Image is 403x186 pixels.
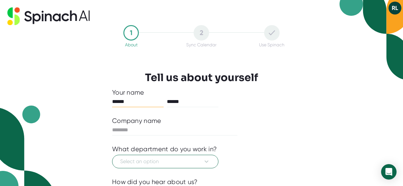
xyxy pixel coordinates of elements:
div: Use Spinach [259,42,284,47]
div: 1 [123,25,139,41]
div: Your name [112,88,291,97]
div: About [125,42,138,47]
div: Sync Calendar [186,42,216,47]
div: 2 [194,25,209,41]
button: Select an option [112,155,218,168]
div: Open Intercom Messenger [381,164,397,180]
h3: Tell us about yourself [145,71,258,84]
div: Company name [112,117,161,125]
button: RL [389,2,401,14]
div: How did you hear about us? [112,178,198,186]
div: What department do you work in? [112,145,217,153]
span: Select an option [120,158,210,165]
